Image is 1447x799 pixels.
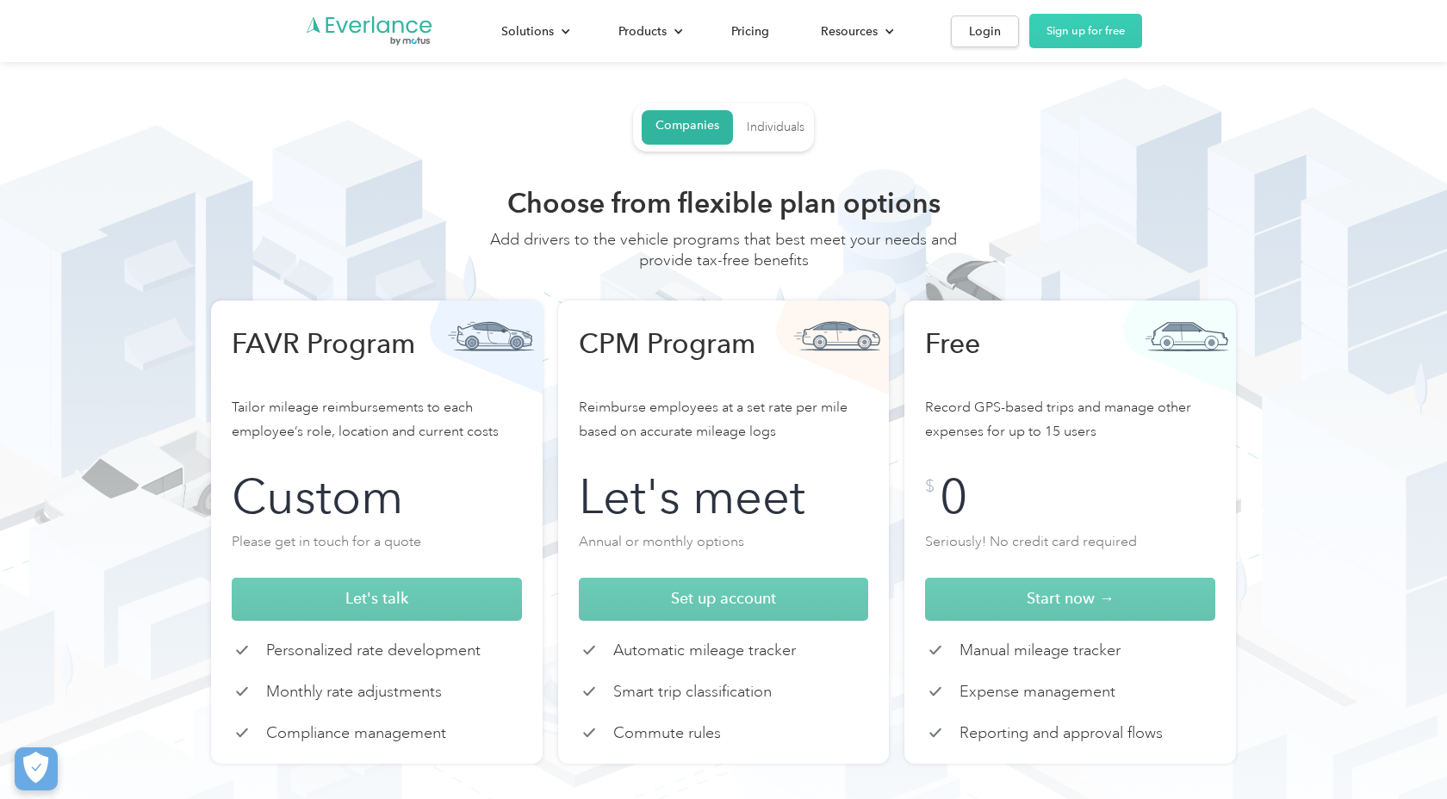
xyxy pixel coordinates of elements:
[296,156,409,192] input: Submit
[804,16,908,46] div: Resources
[579,395,869,457] p: Reimburse employees at a set rate per mile based on accurate mileage logs
[484,16,584,46] div: Solutions
[1029,14,1142,48] a: Sign up for free
[714,16,786,46] a: Pricing
[747,120,804,135] div: Individuals
[305,15,434,47] a: Go to homepage
[951,15,1019,47] a: Login
[579,326,803,395] h3: CPM Program
[940,478,967,516] div: 0
[232,578,522,621] a: Let's talk
[345,589,408,607] span: Let's talk
[959,641,1121,660] p: Manual mileage tracker
[925,530,1215,564] p: Seriously! No credit card required
[266,723,446,743] p: Compliance management
[613,682,772,702] p: Smart trip classification
[601,16,697,46] div: Products
[232,395,522,457] p: Tailor mileage reimbursements to each employee’s role, location and current costs
[15,747,58,790] button: Cookies Settings
[959,682,1115,702] p: Expense management
[925,478,935,495] div: $
[232,530,522,564] p: Please get in touch for a quote
[925,395,1215,457] p: Record GPS-based trips and manage other expenses for up to 15 users
[613,641,796,660] p: Automatic mileage tracker
[969,21,1001,42] div: Login
[465,229,982,288] div: Add drivers to the vehicle programs that best meet your needs and provide tax-free benefits
[579,578,869,621] a: Set up account
[655,118,719,133] div: Companies
[925,578,1215,621] a: Start now →
[821,21,878,42] div: Resources
[232,326,456,395] h3: FAVR Program
[266,682,442,702] p: Monthly rate adjustments
[959,723,1163,743] p: Reporting and approval flows
[579,530,869,564] p: Annual or monthly options
[501,21,554,42] div: Solutions
[1027,589,1115,607] span: Start now →
[925,326,1149,395] h3: Free
[579,478,805,516] div: Let's meet
[296,226,409,263] input: Submit
[465,186,982,220] h2: Choose from flexible plan options
[613,723,721,743] p: Commute rules
[671,589,776,607] span: Set up account
[731,21,769,42] div: Pricing
[232,478,403,516] div: Custom
[618,21,667,42] div: Products
[266,641,481,660] p: Personalized rate development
